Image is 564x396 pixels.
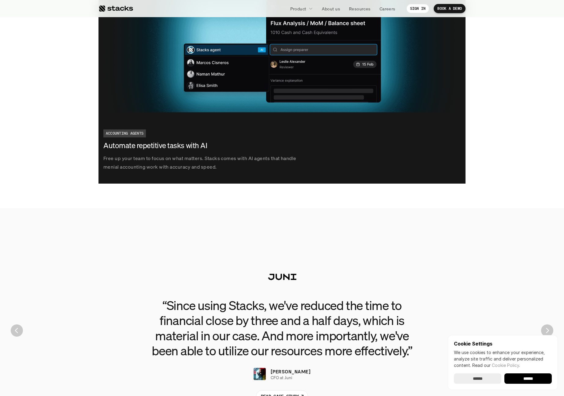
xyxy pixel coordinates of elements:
[144,298,420,358] h3: “Since using Stacks, we've reduced the time to financial close by three and a half days, which is...
[290,6,306,12] p: Product
[454,341,552,346] p: Cookie Settings
[72,142,99,146] a: Privacy Policy
[541,324,553,337] button: Next
[318,3,344,14] a: About us
[454,349,552,368] p: We use cookies to enhance your experience, analyze site traffic and deliver personalized content.
[345,3,374,14] a: Resources
[437,6,462,11] p: BOOK A DEMO
[541,324,553,337] img: Next Arrow
[271,368,310,375] p: [PERSON_NAME]
[434,4,466,13] a: BOOK A DEMO
[271,375,292,380] p: CFO at Juni
[492,363,519,368] a: Cookie Policy
[106,131,143,136] h2: ACCOUNTING AGENTS
[380,6,395,12] p: Careers
[322,6,340,12] p: About us
[472,363,520,368] span: Read our .
[349,6,371,12] p: Resources
[103,154,302,172] p: Free up your team to focus on what matters. Stacks comes with AI agents that handle menial accoun...
[11,324,23,337] img: Back Arrow
[406,4,429,13] a: SIGN IN
[11,324,23,337] button: Previous
[103,140,272,151] h3: Automate repetitive tasks with AI
[410,6,426,11] p: SIGN IN
[376,3,399,14] a: Careers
